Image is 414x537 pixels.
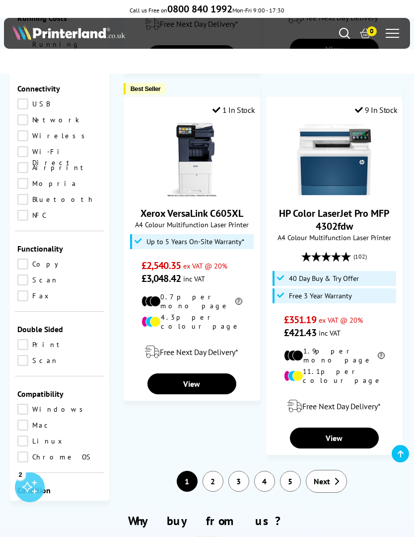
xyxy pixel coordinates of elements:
a: 5 [280,471,301,492]
a: Search [339,28,350,39]
a: Scan [17,274,102,285]
b: 0800 840 1992 [167,2,232,15]
span: A4 Colour Multifunction Laser Printer [129,220,255,229]
span: (102) [353,247,367,266]
a: Wireless [17,130,102,141]
a: Airprint [17,162,102,173]
a: Network [17,114,102,125]
a: Box Opened [17,500,102,511]
span: 40 Day Buy & Try Offer [289,274,359,282]
span: Next [314,476,330,486]
span: Up to 5 Years On-Site Warranty* [146,238,244,246]
a: Linux [17,436,102,447]
div: 1 In Stock [212,105,255,115]
a: 2 [203,471,223,492]
a: 4 [254,471,275,492]
li: 0.7p per mono page [141,292,242,310]
span: inc VAT [319,328,341,338]
li: 4.3p per colour page [141,313,242,331]
a: Xerox VersaLink C605XL [140,207,243,220]
a: View [147,373,236,394]
div: Functionality [17,244,102,254]
a: HP Color LaserJet Pro MFP 4302fdw [297,189,371,199]
span: £2,540.35 [141,259,181,272]
span: A4 Colour Multifunction Laser Printer [272,233,398,242]
a: Mopria [17,178,102,189]
a: 0800 840 1992 [167,6,232,14]
img: HP Color LaserJet Pro MFP 4302fdw [297,122,371,197]
a: Scan [17,355,102,366]
span: ex VAT @ 20% [319,315,363,325]
div: Condition [17,485,102,495]
span: inc VAT [183,274,205,283]
span: £421.43 [284,326,316,339]
li: 11.1p per colour page [284,367,385,385]
span: 0 [367,26,377,36]
span: ex VAT @ 20% [183,261,227,270]
a: USB [17,98,102,109]
a: Xerox VersaLink C605XL [154,189,229,199]
li: 1.9p per mono page [284,347,385,364]
h2: Why buy from us? [12,513,402,529]
div: 2 [15,469,26,480]
span: £351.19 [284,313,316,326]
div: 9 In Stock [355,105,398,115]
a: Fax [17,290,102,301]
a: Print [17,339,102,350]
button: Best Seller [124,83,166,94]
a: Bluetooth [17,194,102,205]
a: 3 [228,471,249,492]
span: Best Seller [131,85,161,92]
div: modal_delivery [129,338,255,366]
span: £3,048.42 [141,272,181,285]
div: modal_delivery [272,392,398,420]
a: 0 [360,28,371,39]
a: NFC [17,210,102,221]
img: Xerox VersaLink C605XL [154,122,229,197]
div: Double Sided [17,324,102,334]
a: Windows [17,404,102,415]
span: Free 3 Year Warranty [289,292,352,300]
a: Mac [17,420,102,431]
div: Compatibility [17,389,102,399]
a: HP Color LaserJet Pro MFP 4302fdw [279,207,389,233]
img: Printerland Logo [12,24,125,40]
a: Wi-Fi Direct [17,146,102,157]
a: Chrome OS [17,451,102,462]
a: Printerland Logo [12,24,207,42]
a: Copy [17,259,102,269]
a: View [290,428,379,448]
a: Next [306,470,347,493]
div: Connectivity [17,84,102,93]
